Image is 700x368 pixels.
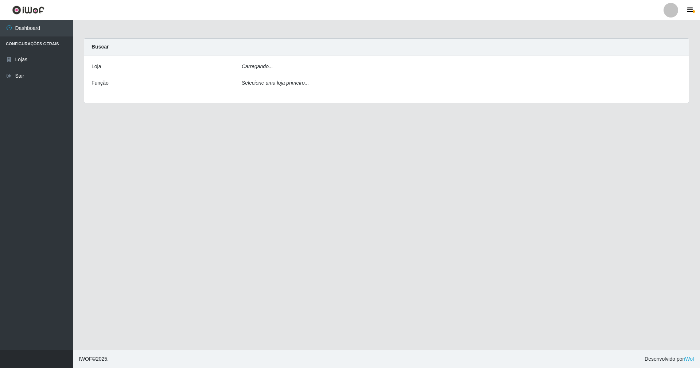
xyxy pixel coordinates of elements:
i: Selecione uma loja primeiro... [242,80,309,86]
strong: Buscar [92,44,109,50]
a: iWof [684,356,694,362]
img: CoreUI Logo [12,5,44,15]
span: © 2025 . [79,355,109,363]
span: IWOF [79,356,92,362]
label: Função [92,79,109,87]
span: Desenvolvido por [645,355,694,363]
i: Carregando... [242,63,273,69]
label: Loja [92,63,101,70]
